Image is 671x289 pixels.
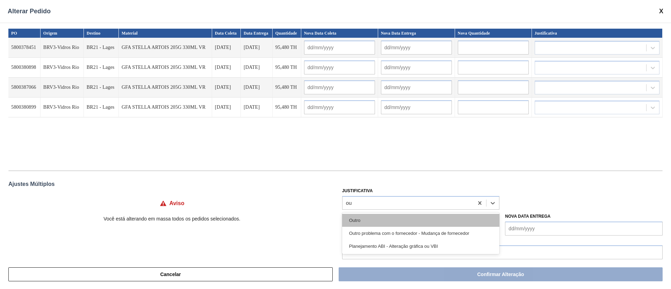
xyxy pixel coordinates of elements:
td: BRV3-Vidros Rio [41,78,84,97]
input: dd/mm/yyyy [505,222,663,236]
td: BR21 - Lages [84,97,119,117]
input: dd/mm/yyyy [381,41,452,55]
td: BRV3-Vidros Rio [41,38,84,58]
td: [DATE] [241,58,273,78]
th: Nova Quantidade [455,29,532,38]
div: Ajustes Múltiplos [8,181,663,187]
input: dd/mm/yyyy [304,41,375,55]
td: [DATE] [212,78,241,97]
td: 5800380899 [8,97,41,117]
th: Destino [84,29,119,38]
td: BRV3-Vidros Rio [41,97,84,117]
td: [DATE] [212,97,241,117]
td: 5800378451 [8,38,41,58]
td: GFA STELLA ARTOIS 205G 330ML VR [119,97,212,117]
label: Nova Data Entrega [505,214,550,219]
td: 95,480 TH [273,38,301,58]
input: dd/mm/yyyy [381,100,452,114]
input: dd/mm/yyyy [304,100,375,114]
td: [DATE] [212,58,241,78]
th: Nova Data Entrega [378,29,455,38]
div: Outro [342,214,500,227]
td: [DATE] [241,78,273,97]
td: BR21 - Lages [84,58,119,78]
div: Planejamento ABI - Alteração gráfica ou VBI [342,240,500,253]
th: Data Entrega [241,29,273,38]
input: dd/mm/yyyy [304,80,375,94]
th: Nova Data Coleta [301,29,378,38]
th: PO [8,29,41,38]
td: BRV3-Vidros Rio [41,58,84,78]
th: Material [119,29,212,38]
th: Data Coleta [212,29,241,38]
span: Alterar Pedido [8,8,51,15]
td: 5800387066 [8,78,41,97]
th: Origem [41,29,84,38]
td: BR21 - Lages [84,38,119,58]
td: GFA STELLA ARTOIS 205G 330ML VR [119,38,212,58]
button: Cancelar [8,267,333,281]
td: GFA STELLA ARTOIS 205G 330ML VR [119,58,212,78]
input: dd/mm/yyyy [381,60,452,74]
input: dd/mm/yyyy [304,60,375,74]
td: 95,480 TH [273,78,301,97]
td: [DATE] [241,38,273,58]
td: 5800380898 [8,58,41,78]
th: Justificativa [532,29,663,38]
td: [DATE] [241,97,273,117]
td: 95,480 TH [273,58,301,78]
input: dd/mm/yyyy [381,80,452,94]
td: 95,480 TH [273,97,301,117]
td: [DATE] [212,38,241,58]
h4: Aviso [169,200,185,207]
div: Outro problema com o fornecedor - Mudança de fornecedor [342,227,500,240]
td: GFA STELLA ARTOIS 205G 330ML VR [119,78,212,97]
p: Você está alterando em massa todos os pedidos selecionados. [8,216,335,222]
label: Justificativa [342,188,373,193]
label: Observação [342,236,663,246]
th: Quantidade [273,29,301,38]
td: BR21 - Lages [84,78,119,97]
